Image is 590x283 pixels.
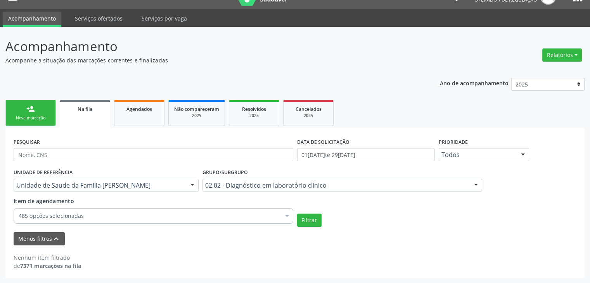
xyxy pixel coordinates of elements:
span: Unidade de Saude da Familia [PERSON_NAME] [16,181,183,189]
i: keyboard_arrow_up [52,235,61,243]
span: 485 opções selecionadas [19,212,280,220]
div: person_add [26,105,35,113]
p: Ano de acompanhamento [440,78,509,88]
label: Prioridade [439,136,468,148]
div: Nova marcação [11,115,50,121]
div: 2025 [235,113,273,119]
span: Cancelados [296,106,322,112]
a: Serviços por vaga [136,12,192,25]
span: Todos [441,151,514,159]
div: 2025 [289,113,328,119]
label: DATA DE SOLICITAÇÃO [297,136,350,148]
label: PESQUISAR [14,136,40,148]
label: UNIDADE DE REFERÊNCIA [14,167,73,179]
div: de [14,262,81,270]
strong: 7371 marcações na fila [20,262,81,269]
button: Menos filtroskeyboard_arrow_up [14,232,65,246]
button: Filtrar [297,214,322,227]
span: Na fila [78,106,92,112]
input: Selecione um intervalo [297,148,435,161]
a: Acompanhamento [3,12,61,27]
div: Nenhum item filtrado [14,254,81,262]
p: Acompanhamento [5,37,411,56]
span: Resolvidos [242,106,266,112]
span: Não compareceram [174,106,219,112]
span: Agendados [126,106,152,112]
span: Item de agendamento [14,197,74,205]
input: Nome, CNS [14,148,293,161]
button: Relatórios [542,48,582,62]
span: 02.02 - Diagnóstico em laboratório clínico [205,181,466,189]
p: Acompanhe a situação das marcações correntes e finalizadas [5,56,411,64]
label: Grupo/Subgrupo [202,167,248,179]
div: 2025 [174,113,219,119]
a: Serviços ofertados [69,12,128,25]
